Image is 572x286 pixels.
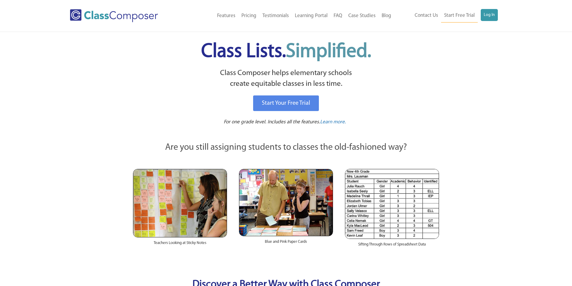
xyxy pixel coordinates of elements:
[224,119,320,125] span: For one grade level. Includes all the features.
[286,42,371,62] span: Simplified.
[345,169,439,239] img: Spreadsheets
[70,9,158,22] img: Class Composer
[262,100,310,106] span: Start Your Free Trial
[320,119,346,126] a: Learn more.
[412,9,441,22] a: Contact Us
[345,239,439,253] div: Sifting Through Rows of Spreadsheet Data
[214,9,238,23] a: Features
[320,119,346,125] span: Learn more.
[331,9,345,23] a: FAQ
[379,9,394,23] a: Blog
[394,9,498,23] nav: Header Menu
[239,236,333,251] div: Blue and Pink Paper Cards
[133,141,439,154] p: Are you still assigning students to classes the old-fashioned way?
[132,68,440,90] p: Class Composer helps elementary schools create equitable classes in less time.
[292,9,331,23] a: Learning Portal
[238,9,259,23] a: Pricing
[481,9,498,21] a: Log In
[345,9,379,23] a: Case Studies
[183,9,394,23] nav: Header Menu
[259,9,292,23] a: Testimonials
[253,95,319,111] a: Start Your Free Trial
[441,9,478,23] a: Start Free Trial
[133,237,227,252] div: Teachers Looking at Sticky Notes
[201,42,371,62] span: Class Lists.
[133,169,227,237] img: Teachers Looking at Sticky Notes
[239,169,333,236] img: Blue and Pink Paper Cards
